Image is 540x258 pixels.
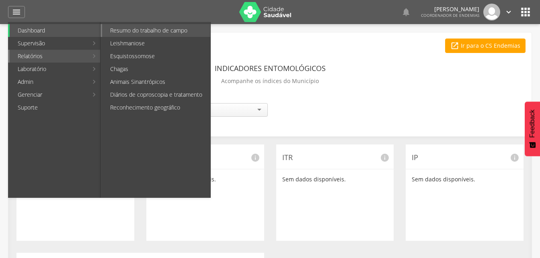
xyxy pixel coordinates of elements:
span: Coordenador de Endemias [421,12,479,18]
i:  [504,8,513,16]
i:  [450,41,459,50]
a: Relatórios [10,50,88,63]
p: IP [412,152,517,163]
a:  [504,4,513,20]
p: [PERSON_NAME] [421,6,479,12]
i: info [250,153,260,163]
p: Sem dados disponíveis. [412,175,517,183]
span: Feedback [529,110,536,138]
a: Admin [10,75,88,88]
a: Resumo do trabalho de campo [102,24,210,37]
i: info [510,153,519,163]
a: Suporte [10,101,100,114]
button: Feedback - Mostrar pesquisa [525,102,540,156]
a:  [401,4,411,20]
i:  [519,6,532,18]
a: Supervisão [10,37,88,50]
i:  [12,7,21,17]
a: Laboratório [10,63,88,75]
a: Ir para o CS Endemias [445,39,526,53]
p: Sem dados disponíveis. [282,175,388,183]
header: Indicadores Entomológicos [215,61,326,75]
a:  [8,6,25,18]
a: Diários de coproscopia e tratamento [102,88,210,101]
a: Esquistossomose [102,50,210,63]
p: Acompanhe os índices do Município [221,75,319,87]
a: Dashboard [10,24,100,37]
a: Animais Sinantrópicos [102,75,210,88]
a: Reconhecimento geográfico [102,101,210,114]
a: Gerenciar [10,88,88,101]
i:  [401,7,411,17]
a: Chagas [102,63,210,75]
p: ITR [282,152,388,163]
i: info [380,153,390,163]
a: Leishmaniose [102,37,210,50]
